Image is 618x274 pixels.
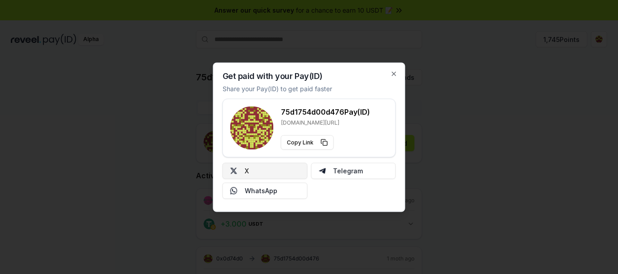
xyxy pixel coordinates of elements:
[281,119,370,126] p: [DOMAIN_NAME][URL]
[281,135,334,149] button: Copy Link
[319,167,326,174] img: Telegram
[223,72,323,80] h2: Get paid with your Pay(ID)
[223,84,332,93] p: Share your Pay(ID) to get paid faster
[223,163,308,179] button: X
[281,106,370,117] h3: 75d1754d00d476 Pay(ID)
[311,163,396,179] button: Telegram
[230,187,238,194] img: Whatsapp
[230,167,238,174] img: X
[223,182,308,199] button: WhatsApp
